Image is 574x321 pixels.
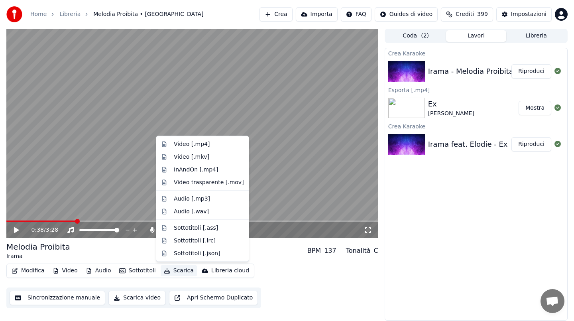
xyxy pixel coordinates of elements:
button: Sincronizzazione manuale [10,291,105,305]
div: Crea Karaoke [385,48,567,58]
div: 137 [324,246,336,256]
div: Irama feat. Elodie - Ex [428,139,508,150]
button: Apri Schermo Duplicato [169,291,258,305]
div: Crea Karaoke [385,121,567,131]
button: Impostazioni [496,7,552,22]
div: Video trasparente [.mov] [174,178,244,186]
button: Importa [296,7,338,22]
button: Audio [83,265,114,276]
div: [PERSON_NAME] [428,110,474,118]
a: Home [30,10,47,18]
button: Guides di video [375,7,438,22]
div: Sottotitoli [.json] [174,249,220,257]
button: Libreria [506,30,566,42]
div: Ex [428,98,474,110]
span: 3:28 [46,226,58,234]
button: Scarica [161,265,197,276]
img: youka [6,6,22,22]
span: 0:38 [31,226,44,234]
button: Lavori [446,30,506,42]
div: BPM [307,246,321,256]
button: Video [49,265,81,276]
button: Scarica video [108,291,166,305]
div: Libreria cloud [211,267,249,275]
span: Melodia Proibita • [GEOGRAPHIC_DATA] [93,10,203,18]
button: Mostra [519,101,551,115]
button: Modifica [8,265,48,276]
button: Sottotitoli [116,265,159,276]
div: Video [.mp4] [174,140,210,148]
span: 399 [477,10,488,18]
div: C [373,246,378,256]
button: Riproduci [511,64,551,79]
div: Sottotitoli [.ass] [174,224,218,232]
button: Coda [386,30,446,42]
div: Sottotitoli [.lrc] [174,236,216,244]
button: FAQ [341,7,372,22]
div: Audio [.wav] [174,207,209,215]
button: Riproduci [511,137,551,152]
div: Impostazioni [511,10,546,18]
div: Esporta [.mp4] [385,85,567,95]
div: Irama - Melodia Proibita [428,66,513,77]
a: Libreria [59,10,81,18]
div: Melodia Proibita [6,241,70,252]
button: Crea [259,7,292,22]
div: Audio [.mp3] [174,195,210,203]
span: ( 2 ) [421,32,429,40]
nav: breadcrumb [30,10,203,18]
div: Tonalità [346,246,371,256]
span: Crediti [456,10,474,18]
div: / [31,226,51,234]
button: Crediti399 [441,7,493,22]
div: Aprire la chat [541,289,564,313]
div: Video [.mkv] [174,153,209,161]
div: InAndOn [.mp4] [174,165,218,173]
div: Irama [6,252,70,260]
